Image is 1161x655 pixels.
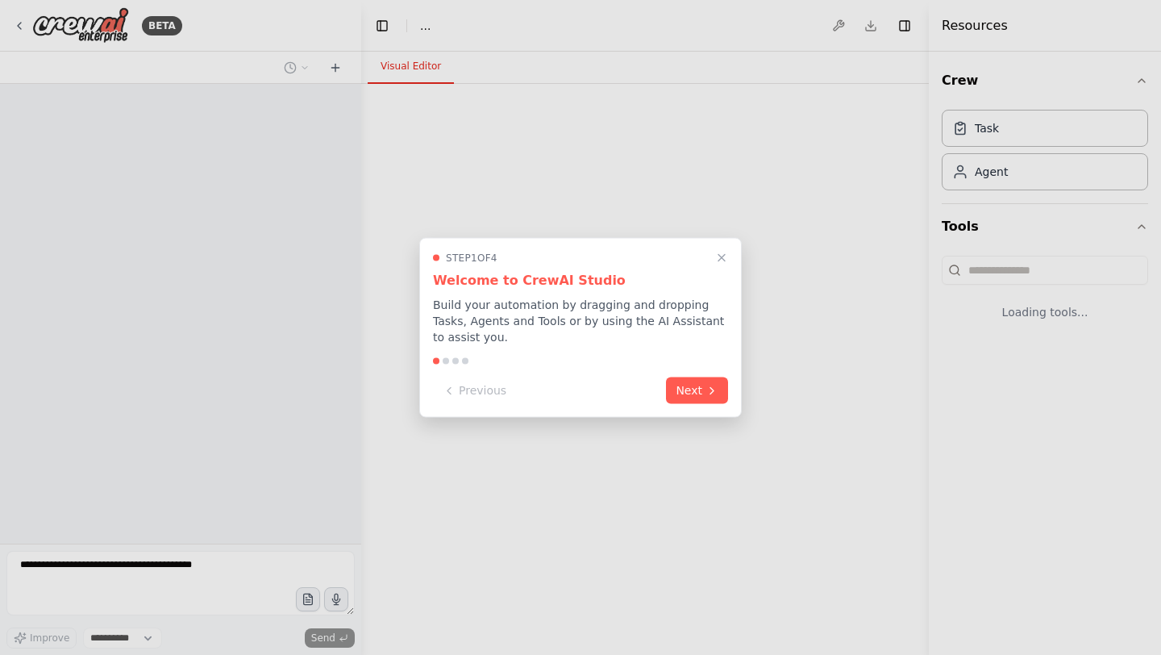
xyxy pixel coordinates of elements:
[446,252,497,265] span: Step 1 of 4
[433,297,728,345] p: Build your automation by dragging and dropping Tasks, Agents and Tools or by using the AI Assista...
[712,248,731,268] button: Close walkthrough
[666,378,728,404] button: Next
[371,15,393,37] button: Hide left sidebar
[433,378,516,404] button: Previous
[433,271,728,290] h3: Welcome to CrewAI Studio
